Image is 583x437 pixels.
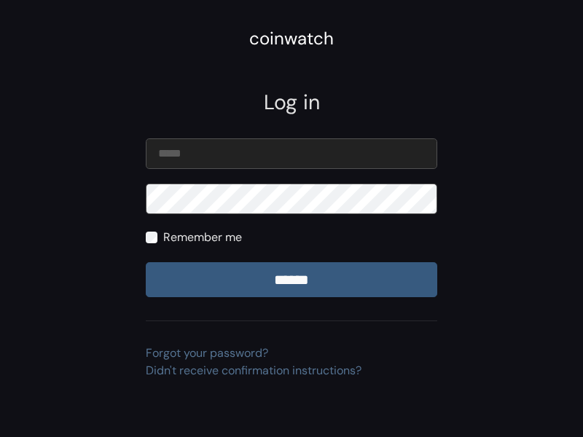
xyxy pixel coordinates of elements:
[163,229,242,246] label: Remember me
[249,25,334,52] div: coinwatch
[146,90,437,115] h2: Log in
[249,33,334,48] a: coinwatch
[146,363,361,378] a: Didn't receive confirmation instructions?
[146,345,268,361] a: Forgot your password?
